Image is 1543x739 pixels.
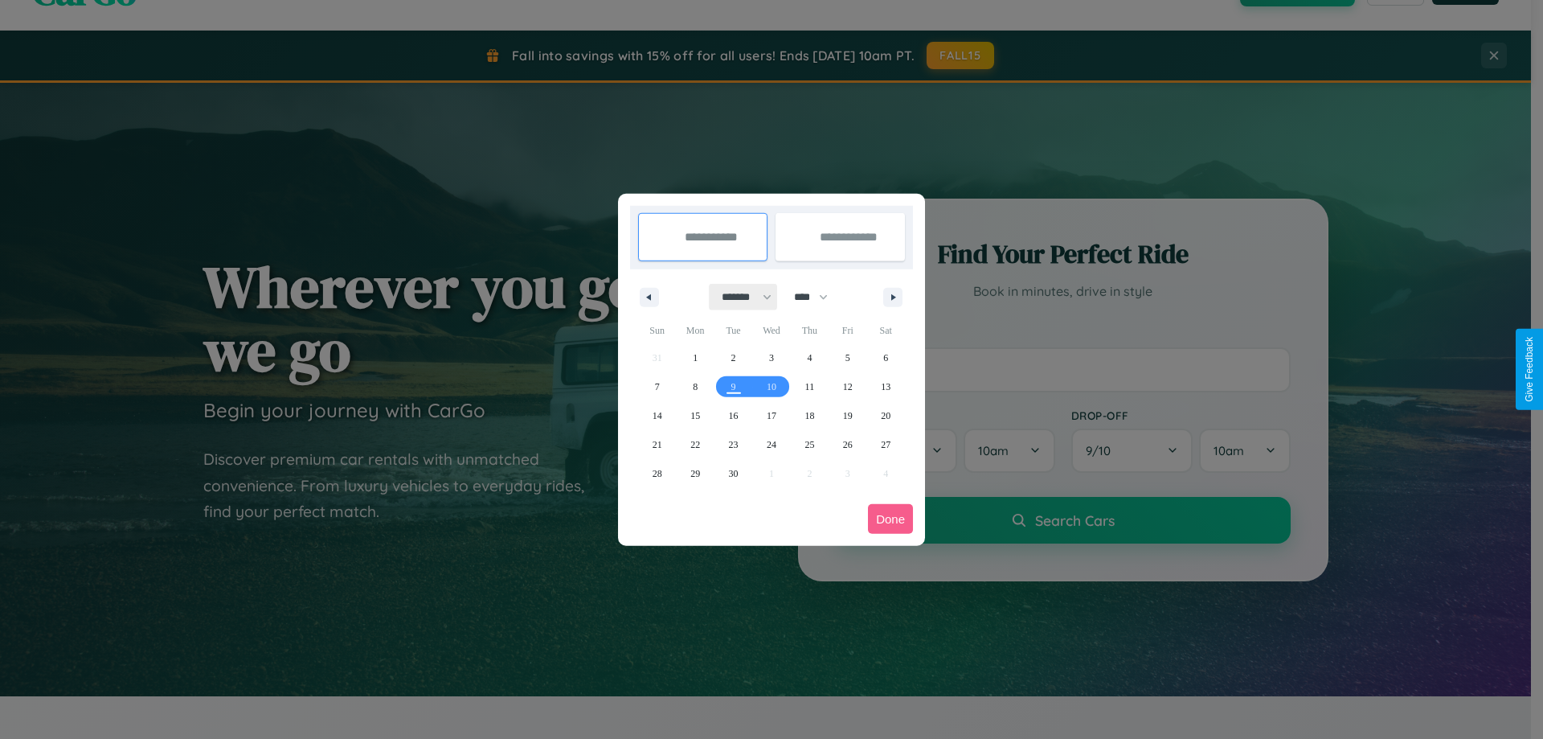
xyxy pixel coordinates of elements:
[731,343,736,372] span: 2
[752,318,790,343] span: Wed
[1524,337,1535,402] div: Give Feedback
[653,430,662,459] span: 21
[807,343,812,372] span: 4
[881,430,890,459] span: 27
[867,401,905,430] button: 20
[731,372,736,401] span: 9
[693,372,698,401] span: 8
[867,430,905,459] button: 27
[767,401,776,430] span: 17
[829,401,866,430] button: 19
[676,401,714,430] button: 15
[690,459,700,488] span: 29
[867,372,905,401] button: 13
[676,430,714,459] button: 22
[714,372,752,401] button: 9
[805,372,815,401] span: 11
[791,343,829,372] button: 4
[829,343,866,372] button: 5
[638,372,676,401] button: 7
[729,459,739,488] span: 30
[729,430,739,459] span: 23
[883,343,888,372] span: 6
[714,459,752,488] button: 30
[769,343,774,372] span: 3
[676,372,714,401] button: 8
[714,401,752,430] button: 16
[714,318,752,343] span: Tue
[638,459,676,488] button: 28
[752,343,790,372] button: 3
[676,459,714,488] button: 29
[881,401,890,430] span: 20
[791,318,829,343] span: Thu
[767,372,776,401] span: 10
[714,430,752,459] button: 23
[653,459,662,488] span: 28
[867,318,905,343] span: Sat
[752,372,790,401] button: 10
[791,430,829,459] button: 25
[653,401,662,430] span: 14
[804,401,814,430] span: 18
[843,372,853,401] span: 12
[843,401,853,430] span: 19
[714,343,752,372] button: 2
[638,430,676,459] button: 21
[829,430,866,459] button: 26
[752,430,790,459] button: 24
[791,372,829,401] button: 11
[804,430,814,459] span: 25
[767,430,776,459] span: 24
[752,401,790,430] button: 17
[638,401,676,430] button: 14
[791,401,829,430] button: 18
[693,343,698,372] span: 1
[638,318,676,343] span: Sun
[845,343,850,372] span: 5
[676,318,714,343] span: Mon
[690,401,700,430] span: 15
[655,372,660,401] span: 7
[867,343,905,372] button: 6
[868,504,913,534] button: Done
[843,430,853,459] span: 26
[690,430,700,459] span: 22
[729,401,739,430] span: 16
[881,372,890,401] span: 13
[829,318,866,343] span: Fri
[676,343,714,372] button: 1
[829,372,866,401] button: 12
